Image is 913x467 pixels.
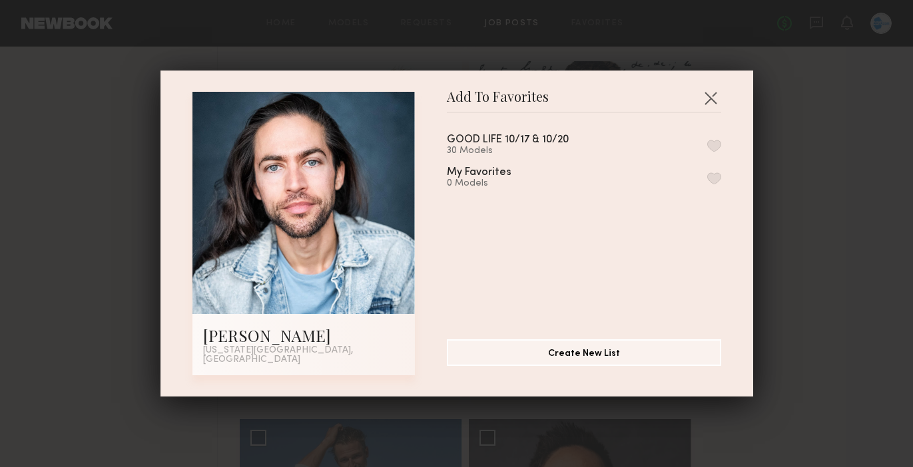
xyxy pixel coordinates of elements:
button: Create New List [447,339,721,366]
div: 30 Models [447,146,601,156]
div: [US_STATE][GEOGRAPHIC_DATA], [GEOGRAPHIC_DATA] [203,346,404,365]
span: Add To Favorites [447,92,549,112]
div: My Favorites [447,167,511,178]
button: Close [700,87,721,108]
div: GOOD LIFE 10/17 & 10/20 [447,134,569,146]
div: [PERSON_NAME] [203,325,404,346]
div: 0 Models [447,178,543,189]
